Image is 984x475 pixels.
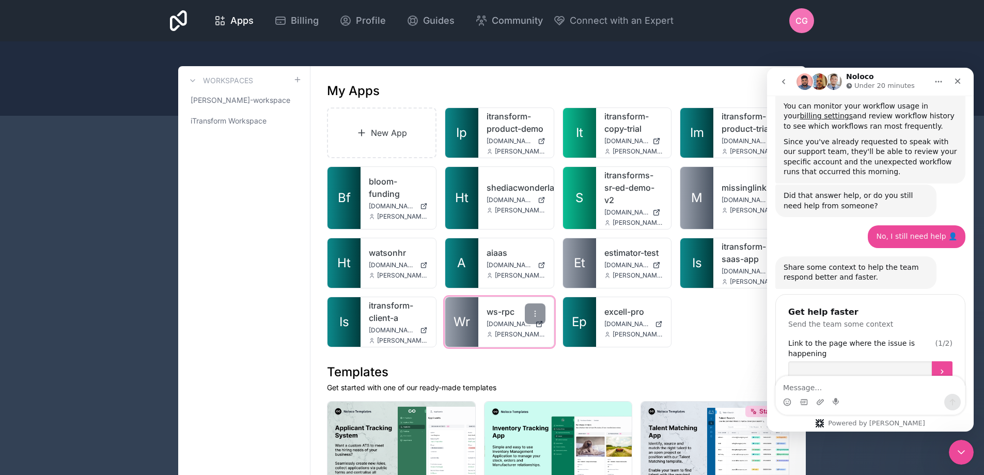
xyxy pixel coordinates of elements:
span: [DOMAIN_NAME] [722,267,766,275]
span: Community [492,13,543,28]
span: [DOMAIN_NAME] [604,320,651,328]
span: [DOMAIN_NAME] [604,208,649,217]
p: Get started with one of our ready-made templates [327,382,789,393]
a: [DOMAIN_NAME] [604,208,663,217]
h1: Templates [327,364,789,380]
h3: Workspaces [203,75,253,86]
span: [PERSON_NAME]-workspace [191,95,290,105]
h1: My Apps [327,83,380,99]
span: [DOMAIN_NAME] [604,137,649,145]
a: aiaas [487,247,545,259]
span: A [457,255,466,271]
span: Ht [455,190,468,206]
a: S [563,167,596,229]
span: [PERSON_NAME][EMAIL_ADDRESS][PERSON_NAME][DOMAIN_NAME] [613,147,663,156]
a: [DOMAIN_NAME] [369,261,428,269]
a: bloom-funding [369,175,428,200]
a: Bf [327,167,361,229]
a: itransform-saas-app [722,240,780,265]
span: [PERSON_NAME][EMAIL_ADDRESS][PERSON_NAME][DOMAIN_NAME] [495,206,545,214]
a: itransform-client-a [369,299,428,324]
span: [PERSON_NAME][EMAIL_ADDRESS][PERSON_NAME][DOMAIN_NAME] [377,336,428,345]
a: [DOMAIN_NAME] [722,196,780,204]
a: [DOMAIN_NAME] [604,261,663,269]
span: Profile [356,13,386,28]
a: shediacwonderland [487,181,545,194]
a: [DOMAIN_NAME] [722,267,780,275]
span: [DOMAIN_NAME] [487,196,534,204]
a: Apps [206,9,262,32]
a: Et [563,238,596,288]
span: Is [339,314,349,330]
a: Ht [327,238,361,288]
a: New App [327,108,436,158]
a: missinglink [722,181,780,194]
span: [PERSON_NAME][EMAIL_ADDRESS][PERSON_NAME][DOMAIN_NAME] [377,212,428,221]
a: [DOMAIN_NAME] [604,320,663,328]
span: [PERSON_NAME][EMAIL_ADDRESS][PERSON_NAME][DOMAIN_NAME] [613,330,663,339]
a: [PERSON_NAME]-workspace [186,91,302,110]
span: iTransform Workspace [191,116,267,126]
iframe: Intercom live chat [949,440,974,465]
a: [DOMAIN_NAME] [722,137,780,145]
a: [DOMAIN_NAME] [369,202,428,210]
span: [DOMAIN_NAME] [487,137,534,145]
span: Ip [456,125,467,141]
span: [DOMAIN_NAME] [722,196,766,204]
span: Is [692,255,702,271]
a: excell-pro [604,305,663,318]
span: [PERSON_NAME][EMAIL_ADDRESS][PERSON_NAME][DOMAIN_NAME] [495,330,545,339]
a: itransform-copy-trial [604,110,663,135]
a: [DOMAIN_NAME] [487,261,545,269]
a: Is [680,238,713,288]
a: [DOMAIN_NAME] [487,320,545,328]
a: [DOMAIN_NAME] [487,196,545,204]
a: Community [467,9,551,32]
span: CG [795,14,808,27]
span: It [576,125,583,141]
a: Wr [445,297,478,347]
a: A [445,238,478,288]
span: Ep [572,314,587,330]
span: Connect with an Expert [570,13,674,28]
a: itransform-product-trial [722,110,780,135]
span: Bf [338,190,351,206]
a: Ip [445,108,478,158]
span: [DOMAIN_NAME] [487,320,531,328]
span: [DOMAIN_NAME] [604,261,649,269]
span: S [575,190,583,206]
span: Wr [454,314,470,330]
a: itransforms-sr-ed-demo-v2 [604,169,663,206]
span: [PERSON_NAME][EMAIL_ADDRESS][PERSON_NAME][DOMAIN_NAME] [613,271,663,280]
a: itransform-product-demo [487,110,545,135]
span: [PERSON_NAME][EMAIL_ADDRESS][PERSON_NAME][DOMAIN_NAME] [613,219,663,227]
a: Guides [398,9,463,32]
span: Im [690,125,704,141]
span: [DOMAIN_NAME] [369,326,416,334]
a: It [563,108,596,158]
span: [DOMAIN_NAME] [487,261,534,269]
